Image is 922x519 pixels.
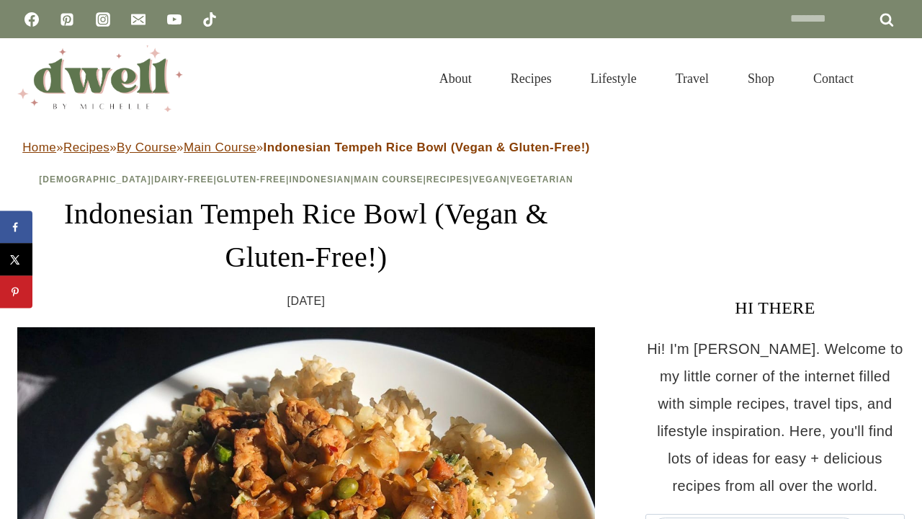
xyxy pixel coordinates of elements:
a: Facebook [17,5,46,34]
a: By Course [117,141,176,154]
a: Instagram [89,5,117,34]
h1: Indonesian Tempeh Rice Bowl (Vegan & Gluten-Free!) [17,192,595,279]
a: YouTube [160,5,189,34]
a: Dairy-Free [154,174,213,185]
a: Recipes [491,53,571,104]
a: [DEMOGRAPHIC_DATA] [39,174,151,185]
a: TikTok [195,5,224,34]
img: DWELL by michelle [17,45,183,112]
a: Travel [656,53,728,104]
time: [DATE] [287,290,326,312]
span: | | | | | | | [39,174,573,185]
h3: HI THERE [645,295,905,321]
strong: Indonesian Tempeh Rice Bowl (Vegan & Gluten-Free!) [264,141,590,154]
a: Main Course [354,174,423,185]
nav: Primary Navigation [420,53,873,104]
p: Hi! I'm [PERSON_NAME]. Welcome to my little corner of the internet filled with simple recipes, tr... [645,335,905,500]
button: View Search Form [880,66,905,91]
a: Recipes [426,174,470,185]
a: Recipes [63,141,109,154]
a: Home [22,141,56,154]
a: Vegetarian [510,174,573,185]
a: About [420,53,491,104]
a: Pinterest [53,5,81,34]
a: Shop [728,53,794,104]
a: Vegan [473,174,507,185]
a: Lifestyle [571,53,656,104]
a: Indonesian [289,174,350,185]
a: Gluten-Free [217,174,286,185]
a: Main Course [184,141,256,154]
span: » » » » [22,141,590,154]
a: Email [124,5,153,34]
a: Contact [794,53,873,104]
